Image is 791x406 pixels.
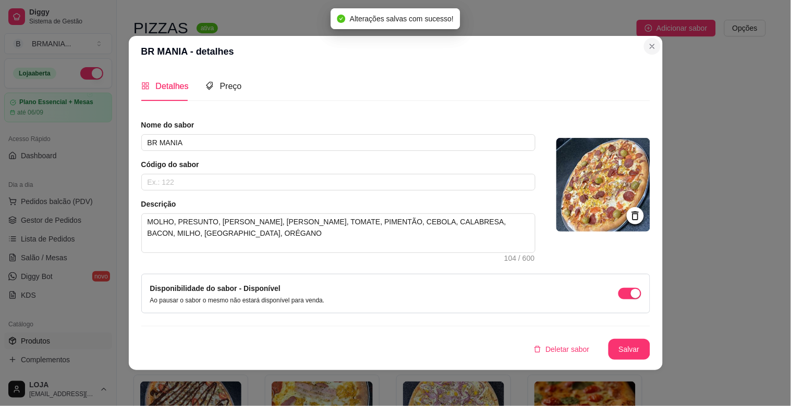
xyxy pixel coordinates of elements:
[526,339,598,360] button: deleteDeletar sabor
[220,82,242,91] span: Preço
[142,214,535,252] textarea: MOLHO, PRESUNTO, [PERSON_NAME], [PERSON_NAME], TOMATE, PIMENTÃO, CEBOLA, CALABRESA, BACON, MILHO,...
[141,199,536,209] article: Descrição
[141,82,150,90] span: appstore
[337,15,346,23] span: check-circle
[156,82,189,91] span: Detalhes
[556,138,650,232] img: logo da loja
[141,174,536,191] input: Ex.: 122
[644,38,661,55] button: Close
[150,296,325,304] p: Ao pausar o sabor o mesmo não estará disponível para venda.
[141,159,536,170] article: Código do sabor
[129,36,663,67] header: BR MANIA - detalhes
[141,134,536,151] input: Ex.: Calabresa acebolada
[141,120,536,130] article: Nome do sabor
[350,15,454,23] span: Alterações salvas com sucesso!
[205,82,214,90] span: tags
[534,346,541,353] span: delete
[150,284,281,293] label: Disponibilidade do sabor - Disponível
[609,339,650,360] button: Salvar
